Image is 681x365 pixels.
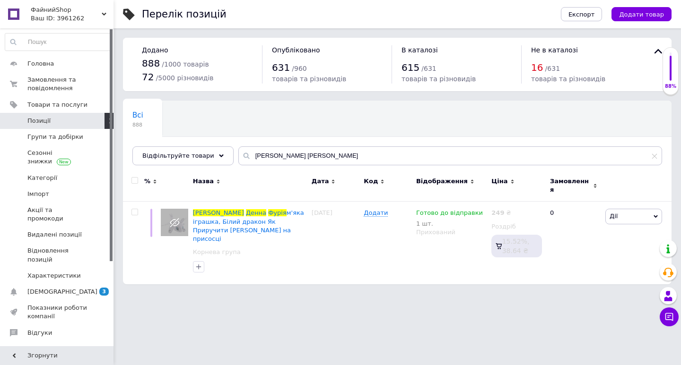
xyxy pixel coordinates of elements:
[663,83,678,90] div: 88%
[27,190,49,198] span: Імпорт
[610,212,618,220] span: Дії
[27,345,53,353] span: Покупці
[531,75,605,83] span: товарів та різновидів
[144,177,150,186] span: %
[502,238,530,255] span: 15.52%, 38.64 ₴
[416,209,483,219] span: Готово до відправки
[312,177,329,186] span: Дата
[238,146,662,165] input: Пошук по назві позиції, артикулу і пошуковим запитам
[531,62,543,73] span: 16
[193,248,241,256] a: Корнева група
[142,9,227,19] div: Перелік позицій
[31,6,102,14] span: ФайнийShop
[619,11,664,18] span: Додати товар
[27,76,87,93] span: Замовлення та повідомлення
[531,46,578,54] span: Не в каталозі
[568,11,595,18] span: Експорт
[142,58,160,69] span: 888
[268,209,287,216] span: Фурія
[660,307,679,326] button: Чат з покупцем
[27,59,54,68] span: Головна
[161,209,188,236] img: Беззубик Дневная Фурия мягкая игрушка, Белый дракон Как Приручить Дракона на присоске
[27,174,57,182] span: Категорії
[416,220,483,227] div: 1 шт.
[545,65,560,72] span: / 631
[292,65,306,72] span: / 960
[402,46,438,54] span: В каталозі
[193,209,304,242] a: [PERSON_NAME]ДеннаФуріям'яка іграшка, Білий дракон Як Приручити [PERSON_NAME] на присосці
[309,202,362,284] div: [DATE]
[416,228,487,237] div: Прихований
[27,288,97,296] span: [DEMOGRAPHIC_DATA]
[193,209,304,242] span: м'яка іграшка, Білий дракон Як Приручити [PERSON_NAME] на присосці
[156,74,214,82] span: / 5000 різновидів
[193,209,244,216] span: [PERSON_NAME]
[5,34,111,51] input: Пошук
[491,209,504,216] b: 249
[416,177,468,186] span: Відображення
[544,202,603,284] div: 0
[491,177,507,186] span: Ціна
[272,46,320,54] span: Опубліковано
[27,133,83,141] span: Групи та добірки
[27,117,51,125] span: Позиції
[550,177,591,194] span: Замовлення
[364,209,388,217] span: Додати
[142,46,168,54] span: Додано
[421,65,436,72] span: / 631
[99,288,109,296] span: 3
[27,272,81,280] span: Характеристики
[27,329,52,337] span: Відгуки
[193,177,214,186] span: Назва
[364,177,378,186] span: Код
[27,246,87,263] span: Відновлення позицій
[246,209,266,216] span: Денна
[27,101,87,109] span: Товари та послуги
[272,62,290,73] span: 631
[27,149,87,166] span: Сезонні знижки
[27,230,82,239] span: Видалені позиції
[491,209,511,217] div: ₴
[402,75,476,83] span: товарів та різновидів
[31,14,113,23] div: Ваш ID: 3961262
[491,222,542,231] div: Роздріб
[27,206,87,223] span: Акції та промокоди
[162,60,209,68] span: / 1000 товарів
[132,121,143,128] span: 888
[272,75,346,83] span: товарів та різновидів
[142,71,154,83] span: 72
[561,7,602,21] button: Експорт
[611,7,672,21] button: Додати товар
[132,111,143,119] span: Всі
[142,152,214,159] span: Відфільтруйте товари
[27,304,87,321] span: Показники роботи компанії
[402,62,419,73] span: 615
